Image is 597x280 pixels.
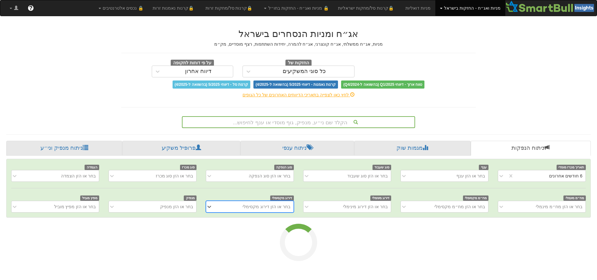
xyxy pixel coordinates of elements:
span: מח״מ מקסימלי [463,195,489,201]
div: בחר או הזן סוג מכרז [156,173,193,179]
a: ניתוח הנפקות [471,141,591,156]
div: בחר או הזן מח״מ מקסימלי [434,204,485,210]
a: ניתוח מנפיק וני״ע [6,141,122,156]
span: סוג הנפקה [274,165,294,170]
div: בחר או הזן סוג שעבוד [347,173,388,179]
span: החזקות של [285,60,312,67]
span: סוג שעבוד [373,165,391,170]
h5: מניות, אג״ח ממשלתי, אג״ח קונצרני, אג״ח להמרה, יחידות השתתפות, רצף מוסדיים, מק״מ [121,42,476,47]
div: 6 חודשים אחרונים [549,173,582,179]
a: מגמות שוק [354,141,470,156]
span: קרנות סל - דיווחי 5/2025 (בהשוואה ל-4/2025) [173,80,250,89]
a: מניות דואליות [401,0,435,16]
div: דיווח אחרון [185,68,211,75]
div: בחר או הזן דירוג מינימלי [343,204,388,210]
span: מפיץ מוביל [80,195,99,201]
h2: אג״ח ומניות הנסחרים בישראל [121,29,476,39]
img: Smartbull [505,0,597,13]
div: בחר או הזן דירוג מקסימלי [243,204,290,210]
div: כל סוגי המשקיעים [283,68,326,75]
span: מח״מ מינמלי [563,195,586,201]
a: מניות ואג״ח - החזקות בישראל [435,0,505,16]
span: קרנות נאמנות - דיווחי 5/2025 (בהשוואה ל-4/2025) [253,80,338,89]
div: הקלד שם ני״ע, מנפיק, גוף מוסדי או ענף לחיפוש... [183,117,414,127]
span: דירוג מינימלי [370,195,391,201]
div: בחר או הזן הצמדה [61,173,96,179]
a: 🔒 נכסים אלטרנטיבים [94,0,148,16]
div: בחר או הזן מנפיק [160,204,193,210]
a: 🔒קרנות נאמנות זרות [148,0,201,16]
a: פרופיל משקיע [122,141,240,156]
span: ? [29,5,32,11]
span: דירוג מקסימלי [270,195,294,201]
a: ? [23,0,39,16]
div: בחר או הזן מפיץ מוביל [54,204,96,210]
span: על פי דוחות לתקופה [171,60,214,67]
span: סוג מכרז [180,165,197,170]
span: מנפיק [184,195,197,201]
div: בחר או הזן ענף [456,173,485,179]
a: 🔒 מניות ואג״ח - החזקות בחו״ל [259,0,333,16]
a: ניתוח ענפי [240,141,354,156]
span: ענף [479,165,488,170]
span: תאריך מכרז מוסדי [557,165,586,170]
div: בחר או הזן מח״מ מינמלי [536,204,582,210]
span: הצמדה [85,165,99,170]
span: טווח ארוך - דיווחי Q1/2025 (בהשוואה ל-Q4/2024) [341,80,424,89]
div: לחץ כאן לצפייה בתאריכי הדיווחים האחרונים של כל הגופים [117,92,480,98]
a: 🔒קרנות סל/מחקות ישראליות [333,0,400,16]
a: 🔒קרנות סל/מחקות זרות [201,0,259,16]
div: בחר או הזן סוג הנפקה [249,173,290,179]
